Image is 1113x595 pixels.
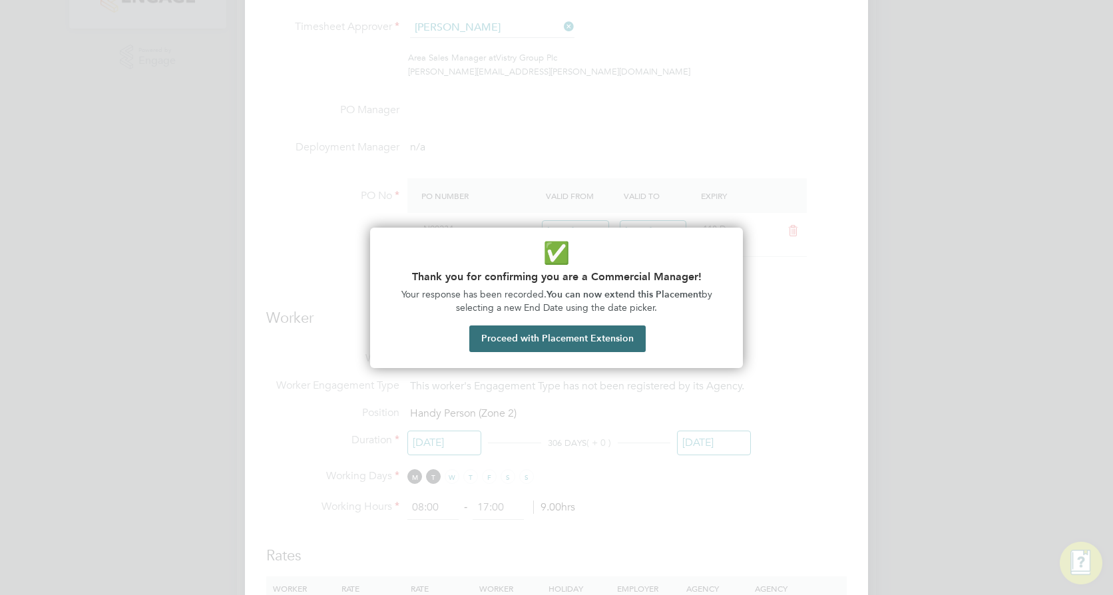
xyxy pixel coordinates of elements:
[386,238,727,268] p: ✅
[547,289,702,300] strong: You can now extend this Placement
[469,325,646,352] button: Proceed with Placement Extension
[386,270,727,283] h2: Thank you for confirming you are a Commercial Manager!
[370,228,743,368] div: Commercial Manager Confirmation
[401,289,547,300] span: Your response has been recorded.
